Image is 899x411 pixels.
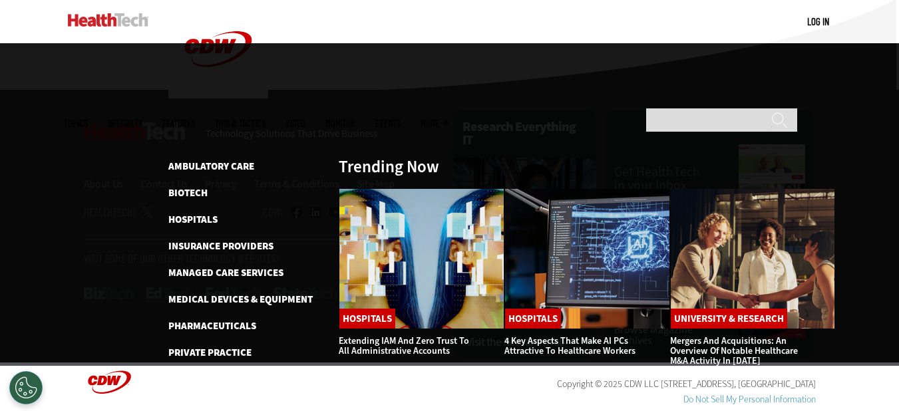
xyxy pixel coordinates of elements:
[168,346,252,359] a: Private Practice
[339,158,439,175] h3: Trending Now
[807,15,829,29] div: User menu
[505,309,561,329] a: Hospitals
[168,213,218,226] a: Hospitals
[504,335,635,357] a: 4 Key Aspects That Make AI PCs Attractive to Healthcare Workers
[671,309,787,329] a: University & Research
[807,15,829,27] a: Log in
[339,188,504,329] img: abstract image of woman with pixelated face
[168,319,256,333] a: Pharmaceuticals
[168,186,208,200] a: Biotech
[168,372,258,386] a: Rural Healthcare
[339,335,469,357] a: Extending IAM and Zero Trust to All Administrative Accounts
[339,309,395,329] a: Hospitals
[9,371,43,404] div: Cookies Settings
[68,13,148,27] img: Home
[504,188,670,329] img: Desktop monitor with brain AI concept
[9,371,43,404] button: Open Preferences
[168,293,313,306] a: Medical Devices & Equipment
[168,160,254,173] a: Ambulatory Care
[168,239,273,253] a: Insurance Providers
[670,335,798,367] a: Mergers and Acquisitions: An Overview of Notable Healthcare M&A Activity in [DATE]
[670,188,836,329] img: business leaders shake hands in conference room
[168,266,283,279] a: Managed Care Services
